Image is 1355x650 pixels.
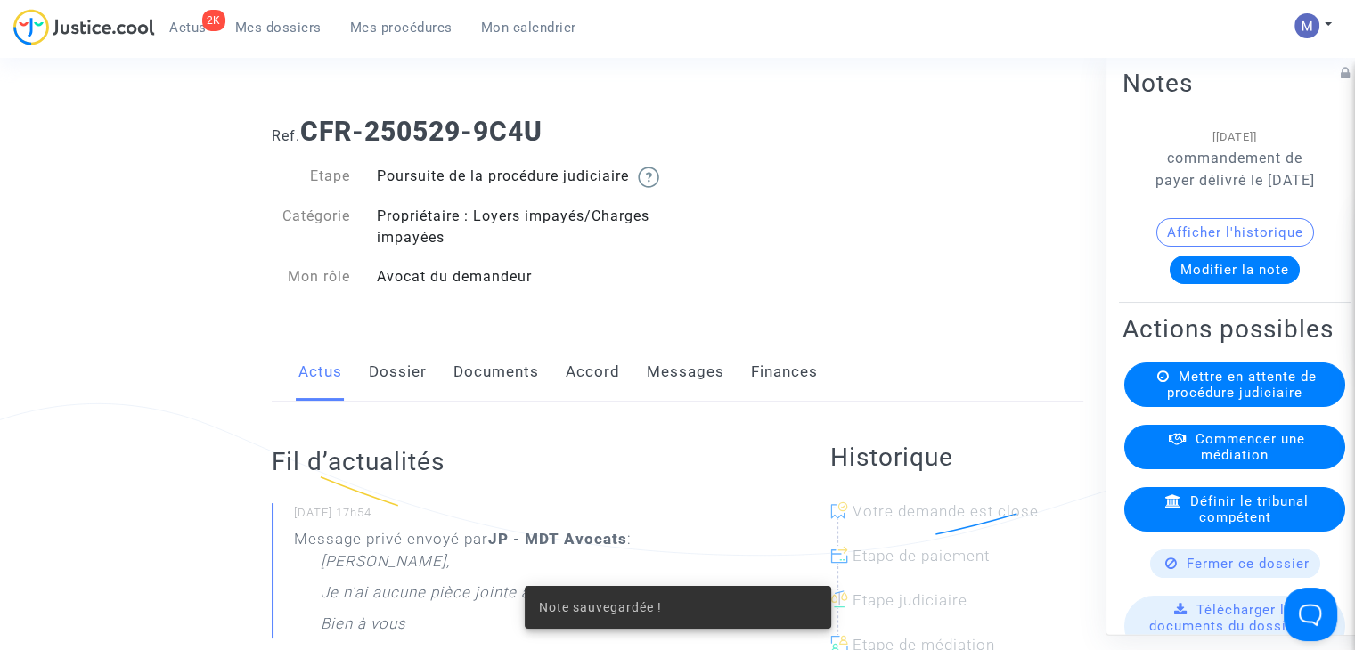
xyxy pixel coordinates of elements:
p: commandement de payer délivré le [DATE] [1149,147,1320,191]
span: Ref. [272,127,300,144]
span: Votre demande est close [853,502,1039,520]
a: Messages [647,343,724,402]
span: Fermer ce dossier [1187,556,1310,572]
span: Commencer une médiation [1196,431,1305,463]
div: Message privé envoyé par : [294,528,640,644]
a: Dossier [369,343,427,402]
b: JP - MDT Avocats [488,530,627,548]
h2: Notes [1122,68,1347,99]
div: Propriétaire : Loyers impayés/Charges impayées [363,206,678,248]
p: Je n'ai aucune pièce jointe à votre courriel. [321,581,640,613]
span: Mon calendrier [481,20,576,36]
span: Télécharger les documents du dossier au format PDF [1149,602,1320,650]
div: Mon rôle [258,266,363,288]
span: Définir le tribunal compétent [1190,493,1309,525]
b: CFR-250529-9C4U [300,116,543,147]
div: Avocat du demandeur [363,266,678,288]
button: Modifier la note [1170,256,1300,284]
p: Bien à vous [321,613,406,644]
span: Actus [169,20,207,36]
small: [DATE] 17h54 [294,505,759,528]
span: Mes dossiers [235,20,322,36]
button: Afficher l'historique [1156,218,1314,247]
iframe: Help Scout Beacon - Open [1284,588,1337,641]
img: jc-logo.svg [13,9,155,45]
span: Mes procédures [350,20,453,36]
h2: Actions possibles [1122,313,1347,345]
a: Accord [566,343,620,402]
span: Note sauvegardée ! [539,598,662,616]
a: Finances [751,343,818,402]
a: Documents [453,343,539,402]
div: 2K [202,10,225,31]
img: AAcHTtesyyZjLYJxzrkRG5BOJsapQ6nO-85ChvdZAQ62n80C=s96-c [1294,13,1319,38]
div: Poursuite de la procédure judiciaire [363,166,678,188]
span: Mettre en attente de procédure judiciaire [1167,369,1317,401]
div: Catégorie [258,206,363,248]
span: [[DATE]] [1212,130,1257,143]
p: [PERSON_NAME], [321,550,450,581]
div: Etape [258,166,363,188]
img: help.svg [638,167,659,188]
h2: Historique [830,442,1083,473]
h2: Fil d’actualités [272,446,759,477]
a: Actus [298,343,342,402]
